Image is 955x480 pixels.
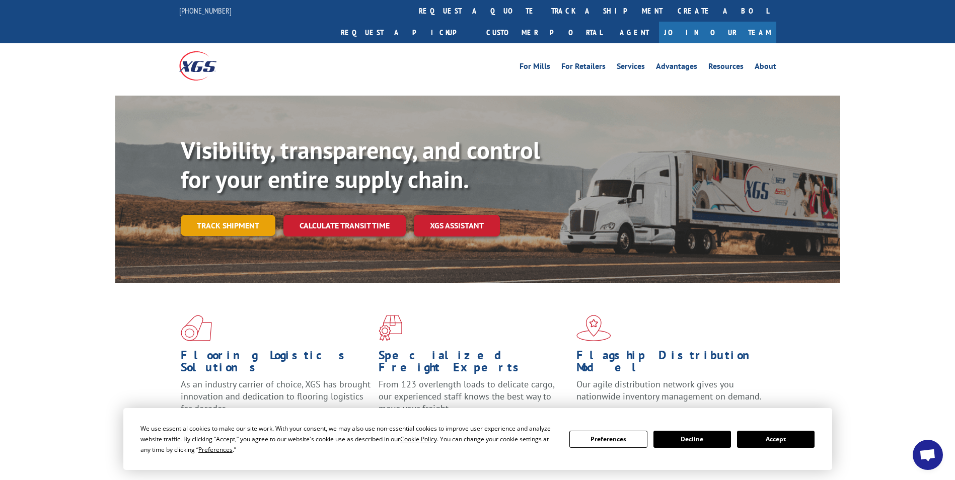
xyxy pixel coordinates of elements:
img: xgs-icon-focused-on-flooring-red [379,315,402,341]
a: Calculate transit time [283,215,406,236]
a: Join Our Team [659,22,776,43]
button: Decline [653,431,731,448]
h1: Flooring Logistics Solutions [181,349,371,378]
a: Advantages [656,62,697,73]
span: As an industry carrier of choice, XGS has brought innovation and dedication to flooring logistics... [181,378,371,414]
span: Cookie Policy [400,435,437,443]
a: Open chat [913,440,943,470]
button: Accept [737,431,815,448]
h1: Specialized Freight Experts [379,349,569,378]
a: For Retailers [561,62,606,73]
span: Preferences [198,445,233,454]
h1: Flagship Distribution Model [576,349,767,378]
a: XGS ASSISTANT [414,215,500,236]
div: Cookie Consent Prompt [123,408,832,470]
div: We use essential cookies to make our site work. With your consent, we may also use non-essential ... [140,423,557,455]
b: Visibility, transparency, and control for your entire supply chain. [181,134,540,195]
button: Preferences [569,431,647,448]
img: xgs-icon-flagship-distribution-model-red [576,315,611,341]
a: About [755,62,776,73]
img: xgs-icon-total-supply-chain-intelligence-red [181,315,212,341]
a: Track shipment [181,215,275,236]
a: Agent [610,22,659,43]
p: From 123 overlength loads to delicate cargo, our experienced staff knows the best way to move you... [379,378,569,423]
a: Request a pickup [333,22,479,43]
span: Our agile distribution network gives you nationwide inventory management on demand. [576,378,762,402]
a: [PHONE_NUMBER] [179,6,232,16]
a: Customer Portal [479,22,610,43]
a: Resources [708,62,744,73]
a: For Mills [520,62,550,73]
a: Services [617,62,645,73]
